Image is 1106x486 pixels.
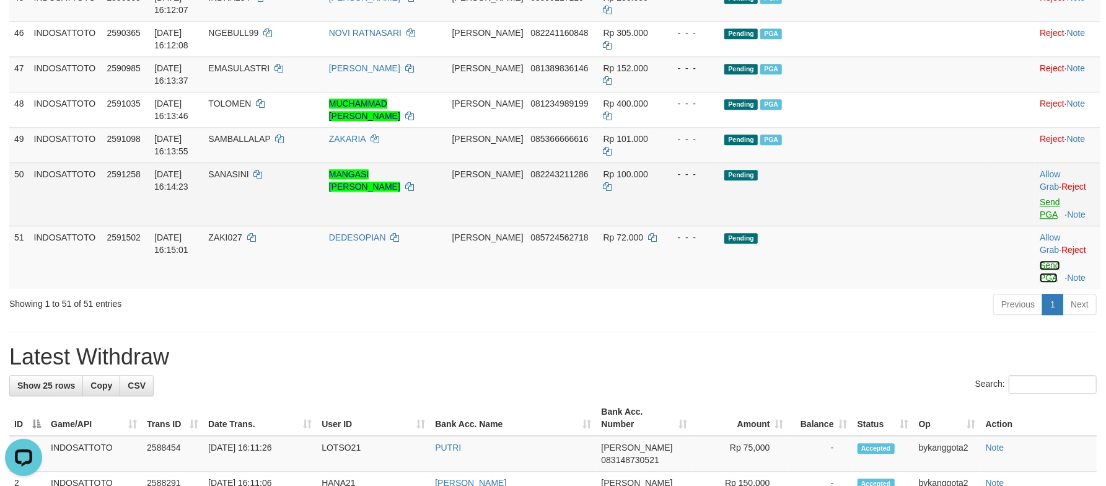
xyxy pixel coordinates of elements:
a: Copy [82,375,120,396]
span: 2591258 [107,169,141,179]
span: [PERSON_NAME] [452,169,524,179]
button: Open LiveChat chat widget [5,5,42,42]
span: Pending [724,64,758,74]
div: - - - [667,133,714,145]
th: Bank Acc. Name: activate to sort column ascending [430,400,596,436]
th: ID: activate to sort column descending [9,400,46,436]
span: [DATE] 16:13:37 [154,63,188,86]
th: Action [981,400,1097,436]
td: · [1035,226,1100,289]
a: Show 25 rows [9,375,83,396]
span: · [1040,169,1061,192]
a: ZAKARIA [329,134,366,144]
td: · [1035,92,1100,127]
td: [DATE] 16:11:26 [203,436,317,472]
span: PGA [760,135,782,145]
span: 2590365 [107,28,141,38]
th: Date Trans.: activate to sort column ascending [203,400,317,436]
a: Note [1067,99,1086,108]
td: 50 [9,162,29,226]
a: [PERSON_NAME] [329,63,400,73]
span: Copy 085366666616 to clipboard [530,134,588,144]
span: [DATE] 16:15:01 [154,232,188,255]
span: Copy 082241160848 to clipboard [530,28,588,38]
span: SANASINI [208,169,248,179]
td: INDOSATTOTO [29,226,102,289]
a: Note [1068,210,1086,219]
td: INDOSATTOTO [29,92,102,127]
td: - [789,436,853,472]
span: Copy 085724562718 to clipboard [530,232,588,242]
span: TOLOMEN [208,99,251,108]
th: Trans ID: activate to sort column ascending [142,400,203,436]
th: User ID: activate to sort column ascending [317,400,430,436]
th: Op: activate to sort column ascending [914,400,981,436]
span: Copy 081234989199 to clipboard [530,99,588,108]
td: INDOSATTOTO [29,162,102,226]
span: [DATE] 16:13:46 [154,99,188,121]
a: Send PGA [1040,260,1060,283]
a: DEDESOPIAN [329,232,386,242]
span: ZAKI027 [208,232,242,242]
td: LOTSO21 [317,436,430,472]
a: Note [986,443,1004,453]
div: Showing 1 to 51 of 51 entries [9,293,452,310]
td: INDOSATTOTO [29,56,102,92]
div: - - - [667,62,714,74]
a: Reject [1040,63,1064,73]
td: INDOSATTOTO [46,436,142,472]
a: Reject [1061,245,1086,255]
span: PGA [760,29,782,39]
span: 2591035 [107,99,141,108]
span: Pending [724,233,758,244]
span: Accepted [858,443,895,454]
span: · [1040,232,1061,255]
span: Rp 72.000 [603,232,644,242]
span: [DATE] 16:12:08 [154,28,188,50]
span: 2591098 [107,134,141,144]
th: Balance: activate to sort column ascending [789,400,853,436]
a: MUCHAMMAD [PERSON_NAME] [329,99,400,121]
td: bykanggota2 [914,436,981,472]
a: Reject [1040,28,1064,38]
td: 46 [9,21,29,56]
h1: Latest Withdraw [9,345,1097,369]
span: [DATE] 16:14:23 [154,169,188,192]
span: Copy 081389836146 to clipboard [530,63,588,73]
span: Copy 083148730521 to clipboard [601,455,659,465]
a: Send PGA [1040,197,1060,219]
span: Rp 400.000 [603,99,648,108]
td: · [1035,127,1100,162]
span: Rp 305.000 [603,28,648,38]
span: [PERSON_NAME] [452,232,524,242]
span: Rp 100.000 [603,169,648,179]
a: Reject [1040,99,1064,108]
a: MANGASI [PERSON_NAME] [329,169,400,192]
td: 49 [9,127,29,162]
span: 2590985 [107,63,141,73]
a: Allow Grab [1040,169,1060,192]
div: - - - [667,97,714,110]
th: Status: activate to sort column ascending [853,400,914,436]
td: Rp 75,000 [693,436,789,472]
a: Next [1063,294,1097,315]
td: · [1035,162,1100,226]
span: Show 25 rows [17,381,75,391]
span: PGA [760,99,782,110]
a: Note [1067,28,1086,38]
span: Copy 082243211286 to clipboard [530,169,588,179]
span: SAMBALLALAP [208,134,270,144]
label: Search: [975,375,1097,394]
a: 1 [1042,294,1063,315]
div: - - - [667,168,714,180]
div: - - - [667,231,714,244]
span: 2591502 [107,232,141,242]
a: Reject [1040,134,1064,144]
span: Pending [724,29,758,39]
td: 47 [9,56,29,92]
td: INDOSATTOTO [29,21,102,56]
span: [PERSON_NAME] [601,443,672,453]
span: [PERSON_NAME] [452,134,524,144]
span: [PERSON_NAME] [452,63,524,73]
a: Note [1067,63,1086,73]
